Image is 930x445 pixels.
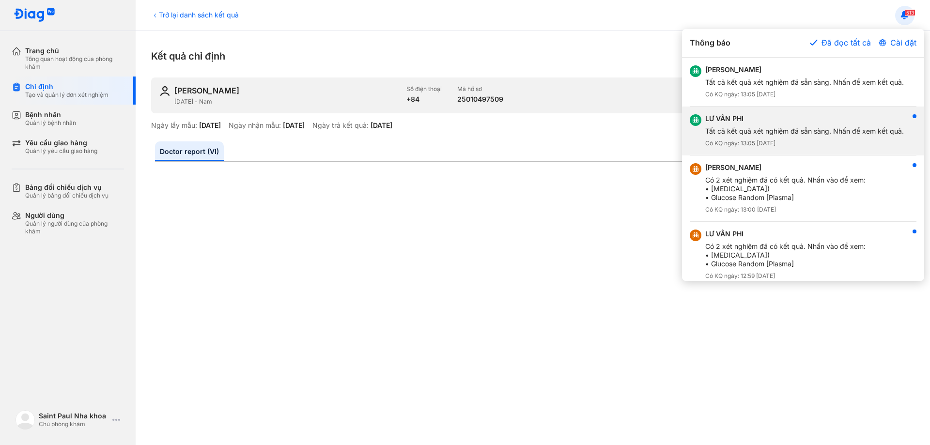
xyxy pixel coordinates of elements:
[25,183,108,192] div: Bảng đối chiếu dịch vụ
[25,119,76,127] div: Quản lý bệnh nhân
[25,55,124,71] div: Tổng quan hoạt động của phòng khám
[25,211,124,220] div: Người dùng
[705,242,866,268] div: Có 2 xét nghiệm đã có kết quả. Nhấn vào để xem: • [MEDICAL_DATA]) • Glucose Random [Plasma]
[25,147,97,155] div: Quản lý yêu cầu giao hàng
[879,37,916,48] button: Cài đặt
[682,107,924,155] button: LƯ VÂN PHITất cả kết quả xét nghiệm đã sẵn sàng. Nhấn để xem kết quả.Có KQ ngày: 13:05 [DATE]
[25,220,124,235] div: Quản lý người dùng của phòng khám
[15,410,35,430] img: logo
[705,91,904,98] div: Có KQ ngày: 13:05 [DATE]
[25,91,108,99] div: Tạo và quản lý đơn xét nghiệm
[705,78,904,87] div: Tất cả kết quả xét nghiệm đã sẵn sàng. Nhấn để xem kết quả.
[705,206,866,214] div: Có KQ ngày: 13:00 [DATE]
[25,192,108,199] div: Quản lý bảng đối chiếu dịch vụ
[705,127,904,136] div: Tất cả kết quả xét nghiệm đã sẵn sàng. Nhấn để xem kết quả.
[705,230,866,238] div: LƯ VÂN PHI
[682,222,924,288] button: LƯ VÂN PHICó 2 xét nghiệm đã có kết quả. Nhấn vào để xem:• [MEDICAL_DATA])• Glucose Random [Plasm...
[25,110,76,119] div: Bệnh nhân
[39,412,108,420] div: Saint Paul Nha khoa
[25,46,124,55] div: Trang chủ
[682,58,924,107] button: [PERSON_NAME]Tất cả kết quả xét nghiệm đã sẵn sàng. Nhấn để xem kết quả.Có KQ ngày: 13:05 [DATE]
[690,37,730,49] span: Thông báo
[25,138,97,147] div: Yêu cầu giao hàng
[39,420,108,428] div: Chủ phòng khám
[705,139,904,147] div: Có KQ ngày: 13:05 [DATE]
[705,65,904,74] div: [PERSON_NAME]
[25,82,108,91] div: Chỉ định
[810,37,871,48] button: Đã đọc tất cả
[14,8,55,23] img: logo
[151,10,239,20] div: Trở lại danh sách kết quả
[682,155,924,222] button: [PERSON_NAME]Có 2 xét nghiệm đã có kết quả. Nhấn vào để xem:• [MEDICAL_DATA])• Glucose Random [Pl...
[705,176,866,202] div: Có 2 xét nghiệm đã có kết quả. Nhấn vào để xem: • [MEDICAL_DATA]) • Glucose Random [Plasma]
[705,163,866,172] div: [PERSON_NAME]
[705,272,866,280] div: Có KQ ngày: 12:59 [DATE]
[705,114,904,123] div: LƯ VÂN PHI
